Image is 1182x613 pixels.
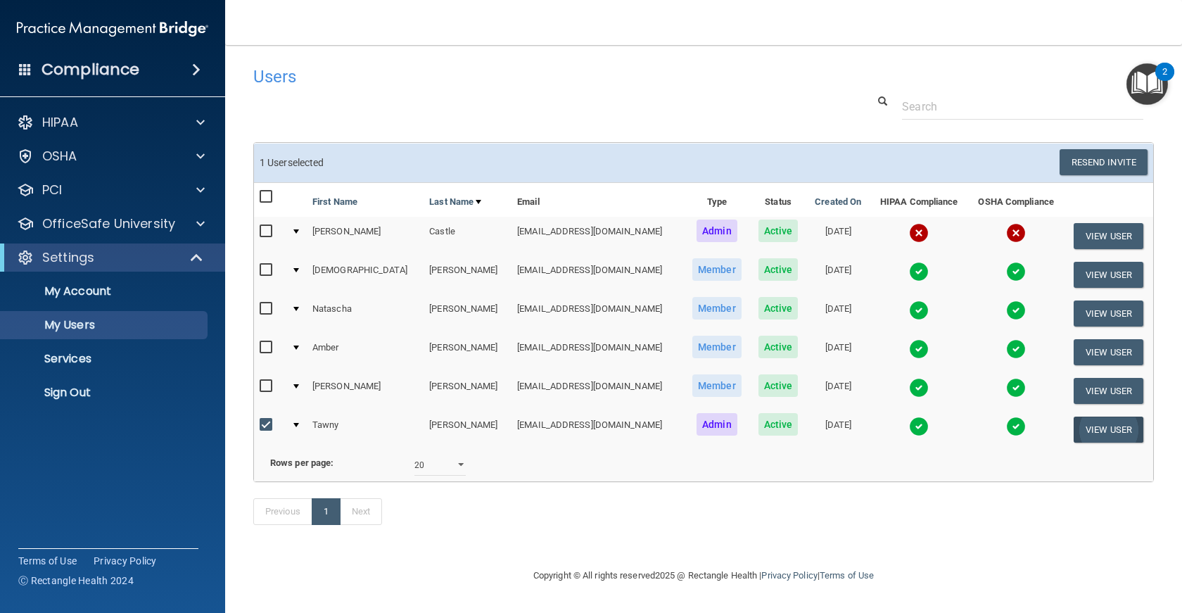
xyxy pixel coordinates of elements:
h4: Compliance [42,60,139,80]
span: Member [692,374,742,397]
h4: Users [253,68,770,86]
a: Privacy Policy [761,570,817,581]
a: HIPAA [17,114,205,131]
a: 1 [312,498,341,525]
td: [PERSON_NAME] [424,333,511,372]
td: [DATE] [806,333,870,372]
td: [DATE] [806,255,870,294]
span: Active [758,336,799,358]
p: OfficeSafe University [42,215,175,232]
td: [EMAIL_ADDRESS][DOMAIN_NAME] [511,294,684,333]
span: Active [758,220,799,242]
a: Privacy Policy [94,554,157,568]
a: OSHA [17,148,205,165]
button: Resend Invite [1060,149,1148,175]
button: View User [1074,339,1143,365]
td: [DEMOGRAPHIC_DATA] [307,255,424,294]
img: tick.e7d51cea.svg [909,262,929,282]
button: Open Resource Center, 2 new notifications [1126,63,1168,105]
img: tick.e7d51cea.svg [1006,417,1026,436]
th: OSHA Compliance [968,183,1064,217]
button: View User [1074,223,1143,249]
td: [EMAIL_ADDRESS][DOMAIN_NAME] [511,255,684,294]
img: tick.e7d51cea.svg [1006,301,1026,320]
td: Natascha [307,294,424,333]
a: Settings [17,249,204,266]
a: OfficeSafe University [17,215,205,232]
a: Created On [815,194,861,210]
input: Search [902,94,1143,120]
a: Last Name [429,194,481,210]
span: Active [758,413,799,436]
td: Castle [424,217,511,255]
td: [PERSON_NAME] [424,255,511,294]
span: Ⓒ Rectangle Health 2024 [18,574,134,588]
td: [PERSON_NAME] [307,372,424,410]
img: tick.e7d51cea.svg [909,339,929,359]
td: [PERSON_NAME] [424,294,511,333]
span: Admin [697,413,737,436]
button: View User [1074,378,1143,404]
span: Member [692,258,742,281]
a: Previous [253,498,312,525]
img: tick.e7d51cea.svg [909,417,929,436]
p: OSHA [42,148,77,165]
button: View User [1074,262,1143,288]
th: Status [750,183,806,217]
td: [EMAIL_ADDRESS][DOMAIN_NAME] [511,333,684,372]
p: My Users [9,318,201,332]
span: Active [758,374,799,397]
img: tick.e7d51cea.svg [1006,378,1026,398]
td: [DATE] [806,372,870,410]
td: Amber [307,333,424,372]
td: [EMAIL_ADDRESS][DOMAIN_NAME] [511,217,684,255]
th: Type [684,183,750,217]
td: [EMAIL_ADDRESS][DOMAIN_NAME] [511,372,684,410]
td: [EMAIL_ADDRESS][DOMAIN_NAME] [511,410,684,448]
img: tick.e7d51cea.svg [909,301,929,320]
img: tick.e7d51cea.svg [909,378,929,398]
td: [DATE] [806,294,870,333]
p: Sign Out [9,386,201,400]
button: View User [1074,301,1143,327]
img: tick.e7d51cea.svg [1006,262,1026,282]
span: Member [692,297,742,320]
a: PCI [17,182,205,198]
p: PCI [42,182,62,198]
td: [PERSON_NAME] [307,217,424,255]
button: View User [1074,417,1143,443]
span: Active [758,297,799,320]
img: PMB logo [17,15,208,43]
img: cross.ca9f0e7f.svg [1006,223,1026,243]
p: My Account [9,284,201,298]
td: [DATE] [806,217,870,255]
th: Email [511,183,684,217]
span: Active [758,258,799,281]
b: Rows per page: [270,457,333,468]
span: Admin [697,220,737,242]
td: [DATE] [806,410,870,448]
th: HIPAA Compliance [870,183,969,217]
div: 2 [1162,72,1167,90]
a: First Name [312,194,357,210]
a: Terms of Use [18,554,77,568]
a: Terms of Use [820,570,874,581]
p: Settings [42,249,94,266]
img: cross.ca9f0e7f.svg [909,223,929,243]
td: [PERSON_NAME] [424,372,511,410]
a: Next [340,498,382,525]
img: tick.e7d51cea.svg [1006,339,1026,359]
p: Services [9,352,201,366]
td: [PERSON_NAME] [424,410,511,448]
p: HIPAA [42,114,78,131]
h6: 1 User selected [260,158,693,168]
td: Tawny [307,410,424,448]
span: Member [692,336,742,358]
div: Copyright © All rights reserved 2025 @ Rectangle Health | | [447,553,960,598]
